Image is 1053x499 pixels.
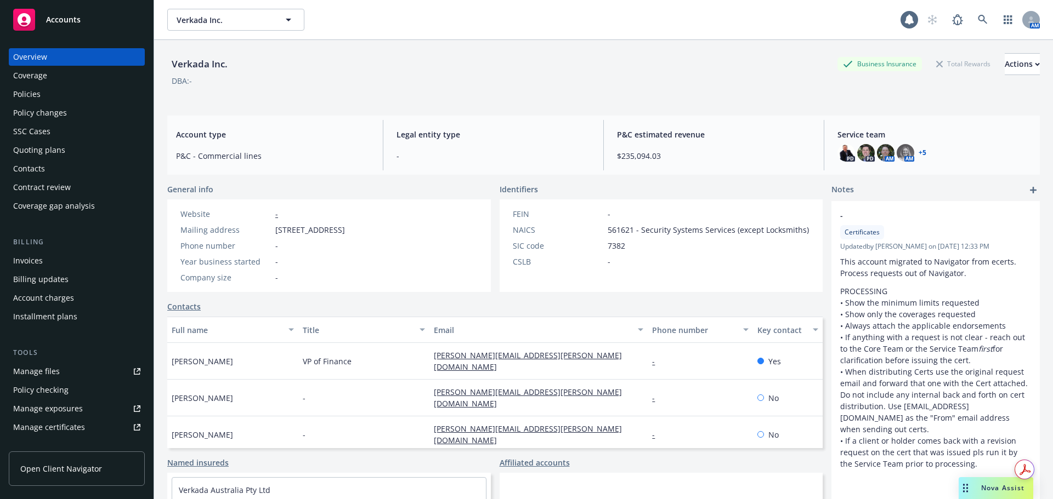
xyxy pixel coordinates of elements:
[845,227,880,237] span: Certificates
[303,392,305,404] span: -
[608,224,809,236] span: 561621 - Security Systems Services (except Locksmiths)
[397,129,590,140] span: Legal entity type
[9,67,145,84] a: Coverage
[768,392,779,404] span: No
[13,437,69,455] div: Manage claims
[434,387,622,409] a: [PERSON_NAME][EMAIL_ADDRESS][PERSON_NAME][DOMAIN_NAME]
[275,256,278,267] span: -
[275,272,278,283] span: -
[434,423,622,445] a: [PERSON_NAME][EMAIL_ADDRESS][PERSON_NAME][DOMAIN_NAME]
[434,350,622,372] a: [PERSON_NAME][EMAIL_ADDRESS][PERSON_NAME][DOMAIN_NAME]
[648,317,752,343] button: Phone number
[167,301,201,312] a: Contacts
[13,252,43,269] div: Invoices
[9,179,145,196] a: Contract review
[180,272,271,283] div: Company size
[877,144,895,162] img: photo
[172,392,233,404] span: [PERSON_NAME]
[13,160,45,177] div: Contacts
[500,457,570,468] a: Affiliated accounts
[1005,53,1040,75] button: Actions
[13,381,69,399] div: Policy checking
[652,393,664,403] a: -
[9,363,145,380] a: Manage files
[180,224,271,236] div: Mailing address
[652,356,664,366] a: -
[1005,54,1040,74] div: Actions
[9,347,145,358] div: Tools
[617,129,811,140] span: P&C estimated revenue
[13,67,47,84] div: Coverage
[167,183,213,195] span: General info
[9,400,145,417] a: Manage exposures
[9,141,145,159] a: Quoting plans
[9,308,145,325] a: Installment plans
[9,271,145,288] a: Billing updates
[46,15,81,24] span: Accounts
[1027,183,1040,197] a: add
[919,150,926,156] a: +5
[757,324,806,336] div: Key contact
[9,381,145,399] a: Policy checking
[172,324,282,336] div: Full name
[513,256,603,267] div: CSLB
[513,240,603,251] div: SIC code
[13,197,95,215] div: Coverage gap analysis
[275,209,278,219] a: -
[753,317,823,343] button: Key contact
[179,485,270,495] a: Verkada Australia Pty Ltd
[9,4,145,35] a: Accounts
[180,256,271,267] div: Year business started
[9,418,145,436] a: Manage certificates
[9,237,145,248] div: Billing
[167,57,232,71] div: Verkada Inc.
[837,129,1031,140] span: Service team
[972,9,994,31] a: Search
[298,317,429,343] button: Title
[9,437,145,455] a: Manage claims
[768,355,781,367] span: Yes
[172,75,192,87] div: DBA: -
[13,400,83,417] div: Manage exposures
[13,289,74,307] div: Account charges
[13,48,47,66] div: Overview
[959,477,972,499] div: Drag to move
[13,123,50,140] div: SSC Cases
[947,9,969,31] a: Report a Bug
[9,197,145,215] a: Coverage gap analysis
[167,317,298,343] button: Full name
[513,224,603,236] div: NAICS
[857,144,875,162] img: photo
[768,429,779,440] span: No
[177,14,271,26] span: Verkada Inc.
[303,355,352,367] span: VP of Finance
[837,144,855,162] img: photo
[837,57,922,71] div: Business Insurance
[9,160,145,177] a: Contacts
[608,240,625,251] span: 7382
[840,242,1031,251] span: Updated by [PERSON_NAME] on [DATE] 12:33 PM
[434,324,631,336] div: Email
[13,308,77,325] div: Installment plans
[9,48,145,66] a: Overview
[397,150,590,162] span: -
[13,418,85,436] div: Manage certificates
[831,201,1040,478] div: -CertificatesUpdatedby [PERSON_NAME] on [DATE] 12:33 PMThis account migrated to Navigator from ec...
[20,463,102,474] span: Open Client Navigator
[13,104,67,122] div: Policy changes
[13,85,41,103] div: Policies
[13,141,65,159] div: Quoting plans
[608,256,610,267] span: -
[840,285,1031,469] p: PROCESSING • Show the minimum limits requested • Show only the coverages requested • Always attac...
[959,477,1033,499] button: Nova Assist
[275,240,278,251] span: -
[617,150,811,162] span: $235,094.03
[176,150,370,162] span: P&C - Commercial lines
[9,104,145,122] a: Policy changes
[429,317,648,343] button: Email
[921,9,943,31] a: Start snowing
[13,271,69,288] div: Billing updates
[997,9,1019,31] a: Switch app
[167,457,229,468] a: Named insureds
